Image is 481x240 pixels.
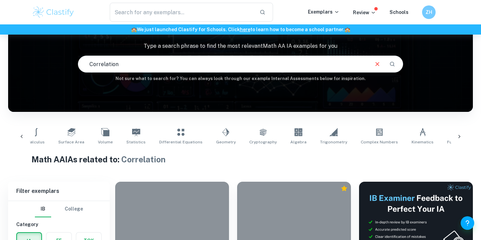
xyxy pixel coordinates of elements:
a: Schools [390,9,409,15]
div: Filter type choice [35,201,83,217]
button: Help and Feedback [461,216,474,230]
span: 🏫 [344,27,350,32]
button: College [65,201,83,217]
span: Algebra [290,139,307,145]
span: Correlation [121,155,166,164]
span: Volume [98,139,113,145]
span: Differential Equations [159,139,203,145]
span: Cryptography [249,139,277,145]
span: Surface Area [58,139,84,145]
span: Complex Numbers [361,139,398,145]
p: Exemplars [308,8,339,16]
img: Clastify logo [32,5,75,19]
h6: Category [16,221,102,228]
input: Search for any exemplars... [110,3,254,22]
span: Geometry [216,139,236,145]
p: Review [353,9,376,16]
span: Calculus [27,139,45,145]
h6: ZH [425,8,433,16]
h6: Not sure what to search for? You can always look through our example Internal Assessments below f... [8,75,473,82]
span: Functions [447,139,467,145]
h1: Math AA IAs related to: [32,153,450,165]
button: IB [35,201,51,217]
button: ZH [422,5,436,19]
button: Clear [371,58,384,71]
span: Kinematics [412,139,434,145]
button: Search [386,58,398,70]
div: Premium [341,185,348,192]
h6: We just launched Clastify for Schools. Click to learn how to become a school partner. [1,26,480,33]
p: Type a search phrase to find the most relevant Math AA IA examples for you [8,42,473,50]
span: Trigonometry [320,139,347,145]
span: Statistics [126,139,146,145]
input: E.g. modelling a logo, player arrangements, shape of an egg... [78,55,368,74]
span: 🏫 [131,27,137,32]
a: here [240,27,250,32]
h6: Filter exemplars [8,182,110,201]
